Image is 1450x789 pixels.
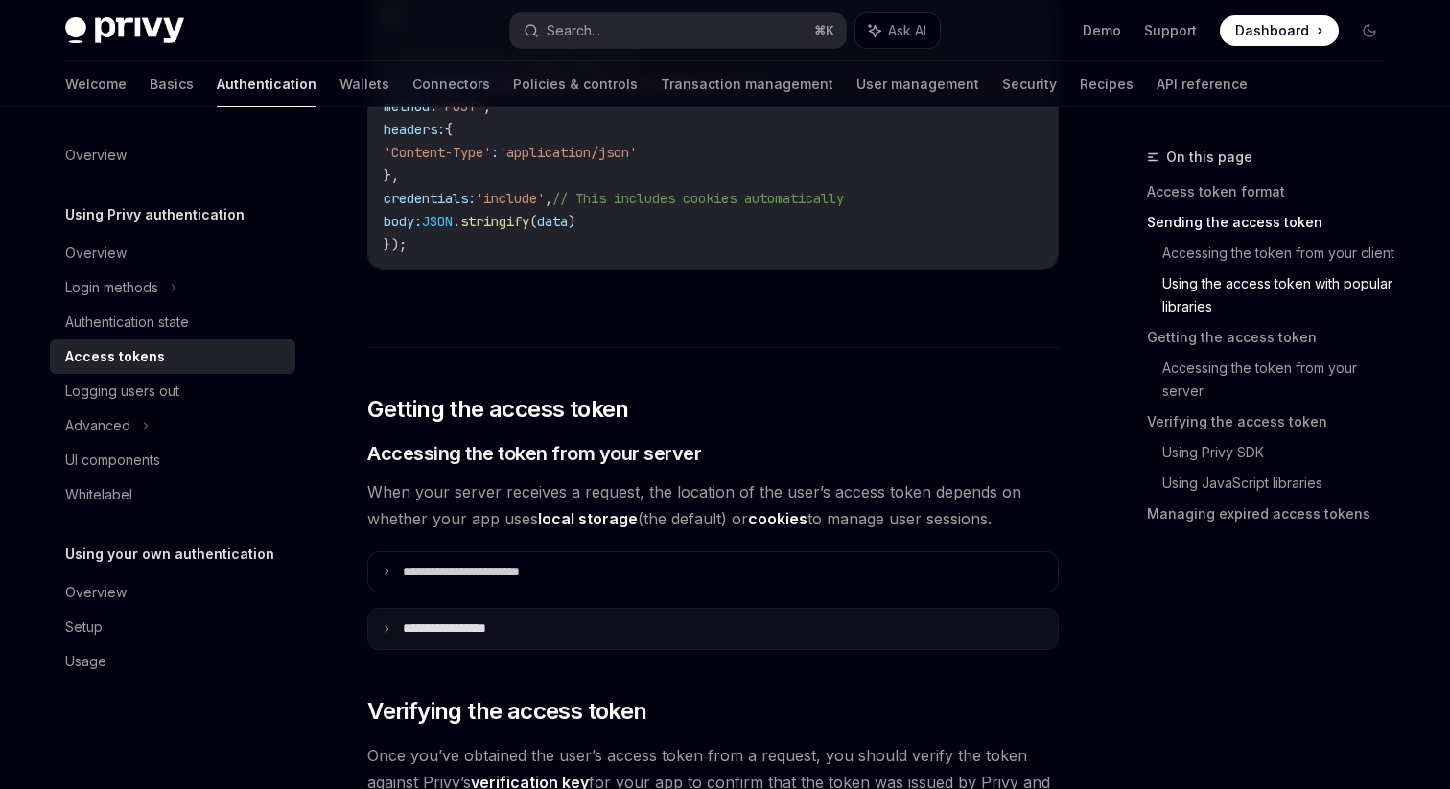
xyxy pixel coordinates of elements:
[1166,146,1252,169] span: On this page
[483,98,491,115] span: ,
[367,696,646,727] span: Verifying the access token
[460,213,529,230] span: stringify
[65,144,127,167] div: Overview
[1147,406,1400,437] a: Verifying the access token
[65,615,103,638] div: Setup
[65,276,158,299] div: Login methods
[384,98,437,115] span: method:
[50,236,295,270] a: Overview
[1162,268,1400,322] a: Using the access token with popular libraries
[412,61,490,107] a: Connectors
[367,478,1059,532] span: When your server receives a request, the location of the user’s access token depends on whether y...
[814,23,834,38] span: ⌘ K
[476,190,545,207] span: 'include'
[65,581,127,604] div: Overview
[1354,15,1385,46] button: Toggle dark mode
[529,213,537,230] span: (
[748,509,807,528] strong: cookies
[50,575,295,610] a: Overview
[1147,176,1400,207] a: Access token format
[50,610,295,644] a: Setup
[1162,468,1400,499] a: Using JavaScript libraries
[856,61,979,107] a: User management
[1147,499,1400,529] a: Managing expired access tokens
[552,190,844,207] span: // This includes cookies automatically
[384,236,407,253] span: });
[855,13,940,48] button: Ask AI
[1235,21,1309,40] span: Dashboard
[339,61,389,107] a: Wallets
[50,374,295,408] a: Logging users out
[65,345,165,368] div: Access tokens
[437,98,483,115] span: 'POST'
[1144,21,1197,40] a: Support
[384,190,476,207] span: credentials:
[888,21,926,40] span: Ask AI
[513,61,638,107] a: Policies & controls
[453,213,460,230] span: .
[1147,207,1400,238] a: Sending the access token
[50,138,295,173] a: Overview
[65,650,106,673] div: Usage
[538,509,638,528] strong: local storage
[568,213,575,230] span: )
[499,144,637,161] span: 'application/json'
[1002,61,1057,107] a: Security
[367,440,701,467] span: Accessing the token from your server
[50,305,295,339] a: Authentication state
[65,242,127,265] div: Overview
[537,213,568,230] span: data
[65,449,160,472] div: UI components
[1147,322,1400,353] a: Getting the access token
[545,190,552,207] span: ,
[661,61,833,107] a: Transaction management
[1162,353,1400,406] a: Accessing the token from your server
[217,61,316,107] a: Authentication
[65,543,274,566] h5: Using your own authentication
[50,477,295,512] a: Whitelabel
[1162,238,1400,268] a: Accessing the token from your client
[491,144,499,161] span: :
[1220,15,1339,46] a: Dashboard
[65,380,179,403] div: Logging users out
[50,644,295,679] a: Usage
[367,394,629,425] span: Getting the access token
[150,61,194,107] a: Basics
[384,213,422,230] span: body:
[445,121,453,138] span: {
[384,167,399,184] span: },
[1157,61,1248,107] a: API reference
[65,483,132,506] div: Whitelabel
[65,203,245,226] h5: Using Privy authentication
[50,443,295,477] a: UI components
[65,61,127,107] a: Welcome
[65,414,130,437] div: Advanced
[547,19,600,42] div: Search...
[65,311,189,334] div: Authentication state
[384,144,491,161] span: 'Content-Type'
[1080,61,1134,107] a: Recipes
[1083,21,1121,40] a: Demo
[384,121,445,138] span: headers:
[510,13,846,48] button: Search...⌘K
[1162,437,1400,468] a: Using Privy SDK
[422,213,453,230] span: JSON
[50,339,295,374] a: Access tokens
[65,17,184,44] img: dark logo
